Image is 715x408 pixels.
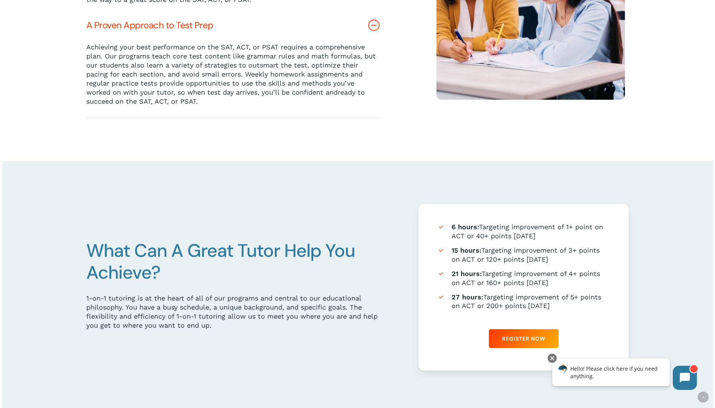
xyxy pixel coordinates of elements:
li: Targeting improvement of 4+ points on ACT or 160+ points [DATE] [437,269,610,287]
p: Achieving your best performance on the SAT, ACT, or PSAT requires a comprehensive plan. Our progr... [86,43,380,106]
li: Targeting improvement of 1+ point on ACT or 40+ points [DATE] [437,222,610,240]
a: Register Now [489,329,559,348]
a: A Proven Approach to Test Prep [86,8,380,43]
li: Targeting improvement of 3+ points on ACT or 120+ points [DATE] [437,246,610,264]
strong: 15 hours: [452,246,481,254]
strong: 21 hours: [452,270,482,278]
div: 1-on-1 tutoring is at the heart of all of our programs and central to our educational philosophy.... [86,294,384,330]
strong: 27 hours: [452,293,483,301]
strong: 6 hours: [452,223,479,231]
li: Targeting improvement of 5+ points on ACT or 200+ points [DATE] [437,293,610,310]
iframe: Chatbot [544,352,704,397]
span: What Can A Great Tutor Help You Achieve? [86,239,355,284]
span: Register Now [502,335,545,342]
